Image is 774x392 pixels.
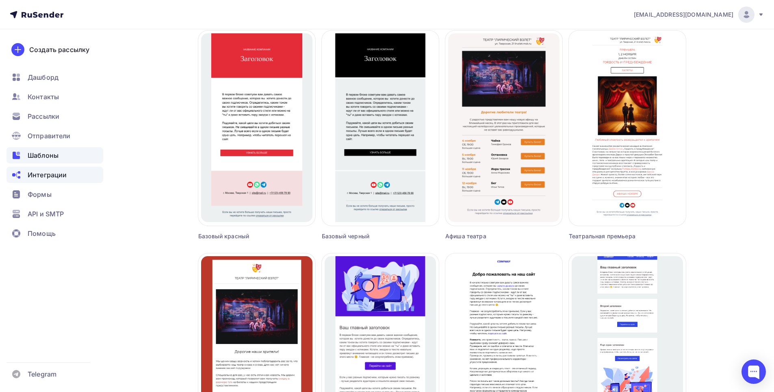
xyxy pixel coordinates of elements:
[28,72,59,82] span: Дашборд
[7,108,103,124] a: Рассылки
[634,7,764,23] a: [EMAIL_ADDRESS][DOMAIN_NAME]
[445,232,533,240] div: Афиша театра
[28,209,64,219] span: API и SMTP
[7,128,103,144] a: Отправители
[28,189,52,199] span: Формы
[28,111,59,121] span: Рассылки
[569,232,657,240] div: Театральная премьера
[322,232,410,240] div: Базовый черный
[7,147,103,163] a: Шаблоны
[7,89,103,105] a: Контакты
[198,232,286,240] div: Базовый красный
[634,11,733,19] span: [EMAIL_ADDRESS][DOMAIN_NAME]
[29,45,89,54] div: Создать рассылку
[7,69,103,85] a: Дашборд
[28,92,59,102] span: Контакты
[7,186,103,203] a: Формы
[28,150,59,160] span: Шаблоны
[28,369,56,379] span: Telegram
[28,170,67,180] span: Интеграции
[28,229,56,238] span: Помощь
[28,131,71,141] span: Отправители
